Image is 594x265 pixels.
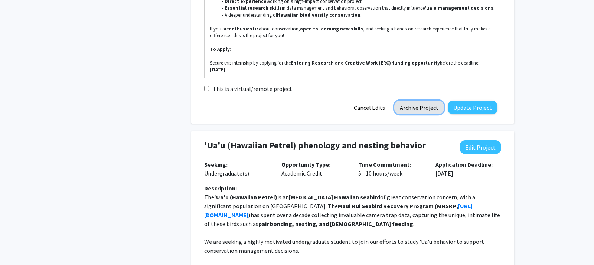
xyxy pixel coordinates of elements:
[204,193,501,228] p: The is an of great conservation concern, with a significant population on [GEOGRAPHIC_DATA]. The ...
[225,5,282,11] strong: Essential research skills
[213,84,292,93] label: This is a virtual/remote project
[229,26,259,32] strong: enthusiastic
[258,220,413,228] strong: pair bonding, nesting, and [DEMOGRAPHIC_DATA] feeding
[425,5,493,11] strong: 'ua'u management decisions
[214,193,277,201] strong: 'Ua'u (Hawaiian Petrel)
[277,12,360,18] strong: Hawaiian biodiversity conservation
[291,60,440,66] strong: Entering Research and Creative Work (ERC) funding opportunity
[300,26,363,32] strong: open to learning new skills
[338,202,458,210] strong: Maui Nui Seabird Recovery Program (MNSRP;
[210,26,495,39] p: If you are about conservation, , and seeking a hands-on research experience that truly makes a di...
[281,161,330,168] b: Opportunity Type:
[204,140,448,151] h4: 'Ua'u (Hawaiian Petrel) phenology and nesting behavior
[348,101,391,114] button: Cancel Edits
[394,101,444,114] button: Archive Project
[204,184,501,193] div: Description:
[6,232,32,259] iframe: Chat
[210,66,225,73] strong: [DATE]
[204,237,501,255] p: We are seeking a highly motivated undergraduate student to join our efforts to study 'Ua'u behavi...
[210,46,231,52] strong: To Apply:
[218,12,496,19] li: A deeper understanding of .
[204,161,228,168] b: Seeking:
[248,211,251,219] strong: )
[289,193,380,201] strong: [MEDICAL_DATA] Hawaiian seabird
[218,5,496,12] li: in data management and behavioral observation that directly influence .
[460,140,501,154] button: Edit Project
[204,160,270,178] p: Undergraduate(s)
[358,160,424,178] p: 5 - 10 hours/week
[435,161,493,168] b: Application Deadline:
[448,101,497,114] button: Update Project
[210,60,495,73] p: Secure this internship by applying for the before the deadline: .
[358,161,411,168] b: Time Commitment:
[435,160,502,178] p: [DATE]
[281,160,347,178] p: Academic Credit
